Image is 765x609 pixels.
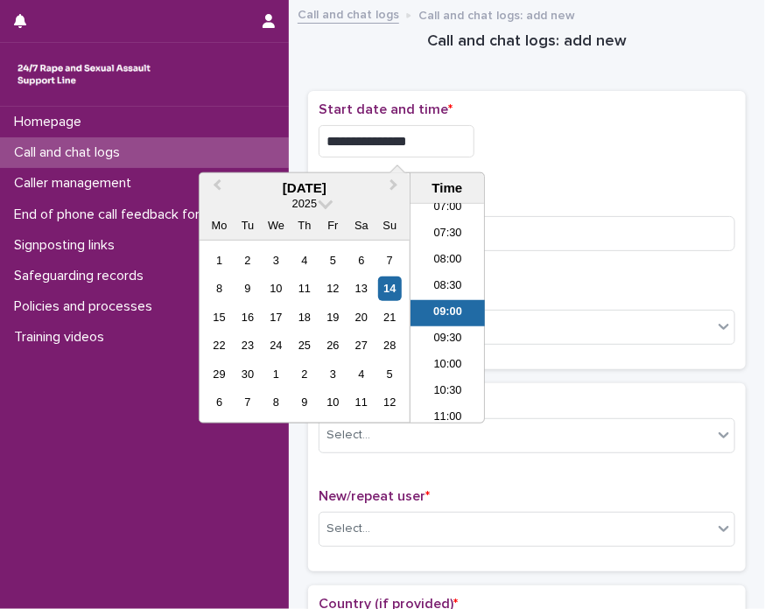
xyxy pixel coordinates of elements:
[264,362,288,386] div: Choose Wednesday, 1 October 2025
[411,248,485,274] li: 08:00
[326,520,370,538] div: Select...
[298,3,399,24] a: Call and chat logs
[207,390,231,414] div: Choose Monday, 6 October 2025
[292,197,317,210] span: 2025
[349,248,373,272] div: Choose Saturday, 6 September 2025
[349,276,373,300] div: Choose Saturday, 13 September 2025
[349,305,373,329] div: Choose Saturday, 20 September 2025
[415,180,480,196] div: Time
[378,213,402,237] div: Su
[292,333,316,357] div: Choose Thursday, 25 September 2025
[235,333,259,357] div: Choose Tuesday, 23 September 2025
[321,248,345,272] div: Choose Friday, 5 September 2025
[235,248,259,272] div: Choose Tuesday, 2 September 2025
[7,144,134,161] p: Call and chat logs
[382,175,410,203] button: Next Month
[321,333,345,357] div: Choose Friday, 26 September 2025
[411,195,485,221] li: 07:00
[264,305,288,329] div: Choose Wednesday, 17 September 2025
[264,333,288,357] div: Choose Wednesday, 24 September 2025
[319,489,430,503] span: New/repeat user
[411,326,485,353] li: 09:30
[207,213,231,237] div: Mo
[326,426,370,444] div: Select...
[7,114,95,130] p: Homepage
[207,305,231,329] div: Choose Monday, 15 September 2025
[411,405,485,431] li: 11:00
[349,390,373,414] div: Choose Saturday, 11 October 2025
[235,362,259,386] div: Choose Tuesday, 30 September 2025
[411,379,485,405] li: 10:30
[378,362,402,386] div: Choose Sunday, 5 October 2025
[7,206,225,223] p: End of phone call feedback form
[411,353,485,379] li: 10:00
[411,221,485,248] li: 07:30
[201,175,229,203] button: Previous Month
[349,213,373,237] div: Sa
[7,329,118,346] p: Training videos
[378,333,402,357] div: Choose Sunday, 28 September 2025
[411,300,485,326] li: 09:00
[264,390,288,414] div: Choose Wednesday, 8 October 2025
[7,298,166,315] p: Policies and processes
[7,268,158,284] p: Safeguarding records
[207,333,231,357] div: Choose Monday, 22 September 2025
[292,213,316,237] div: Th
[205,246,404,416] div: month 2025-09
[235,276,259,300] div: Choose Tuesday, 9 September 2025
[264,248,288,272] div: Choose Wednesday, 3 September 2025
[292,276,316,300] div: Choose Thursday, 11 September 2025
[321,305,345,329] div: Choose Friday, 19 September 2025
[207,248,231,272] div: Choose Monday, 1 September 2025
[200,180,410,196] div: [DATE]
[411,274,485,300] li: 08:30
[319,102,453,116] span: Start date and time
[349,362,373,386] div: Choose Saturday, 4 October 2025
[235,390,259,414] div: Choose Tuesday, 7 October 2025
[378,305,402,329] div: Choose Sunday, 21 September 2025
[292,390,316,414] div: Choose Thursday, 9 October 2025
[264,276,288,300] div: Choose Wednesday, 10 September 2025
[207,362,231,386] div: Choose Monday, 29 September 2025
[207,276,231,300] div: Choose Monday, 8 September 2025
[14,57,154,92] img: rhQMoQhaT3yELyF149Cw
[378,248,402,272] div: Choose Sunday, 7 September 2025
[308,31,746,52] h1: Call and chat logs: add new
[349,333,373,357] div: Choose Saturday, 27 September 2025
[264,213,288,237] div: We
[235,213,259,237] div: Tu
[321,213,345,237] div: Fr
[321,362,345,386] div: Choose Friday, 3 October 2025
[321,276,345,300] div: Choose Friday, 12 September 2025
[235,305,259,329] div: Choose Tuesday, 16 September 2025
[292,305,316,329] div: Choose Thursday, 18 September 2025
[292,362,316,386] div: Choose Thursday, 2 October 2025
[378,276,402,300] div: Choose Sunday, 14 September 2025
[292,248,316,272] div: Choose Thursday, 4 September 2025
[418,4,575,24] p: Call and chat logs: add new
[7,175,145,192] p: Caller management
[321,390,345,414] div: Choose Friday, 10 October 2025
[378,390,402,414] div: Choose Sunday, 12 October 2025
[7,237,129,254] p: Signposting links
